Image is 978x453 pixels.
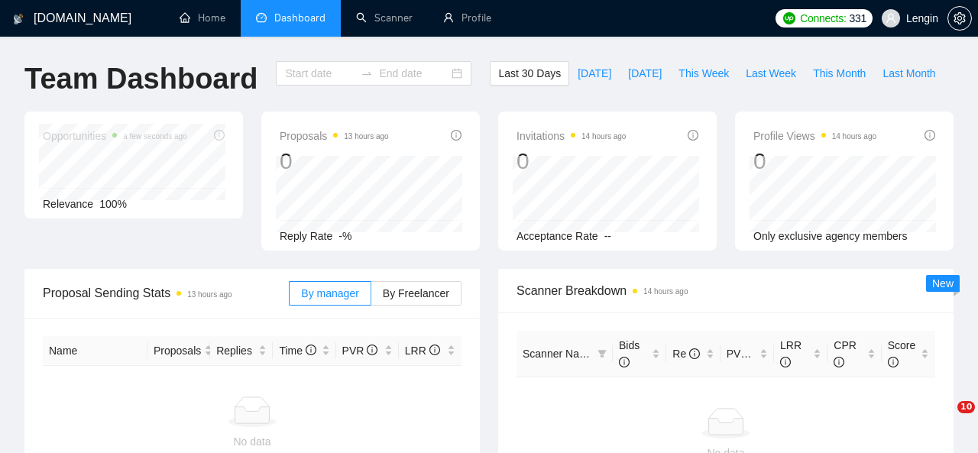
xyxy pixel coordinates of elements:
[274,11,325,24] span: Dashboard
[753,147,876,176] div: 0
[578,65,611,82] span: [DATE]
[154,342,201,359] span: Proposals
[517,127,626,145] span: Invitations
[597,349,607,358] span: filter
[43,336,147,366] th: Name
[581,132,626,141] time: 14 hours ago
[805,61,874,86] button: This Month
[523,348,594,360] span: Scanner Name
[751,348,762,359] span: info-circle
[753,230,908,242] span: Only exclusive agency members
[947,6,972,31] button: setting
[948,12,971,24] span: setting
[932,277,954,290] span: New
[338,230,351,242] span: -%
[216,342,255,359] span: Replies
[882,65,935,82] span: Last Month
[367,345,377,355] span: info-circle
[746,65,796,82] span: Last Week
[24,61,257,97] h1: Team Dashboard
[285,65,355,82] input: Start date
[517,230,598,242] span: Acceptance Rate
[783,12,795,24] img: upwork-logo.png
[628,65,662,82] span: [DATE]
[874,61,944,86] button: Last Month
[619,339,640,368] span: Bids
[643,287,688,296] time: 14 hours ago
[800,10,846,27] span: Connects:
[888,339,916,368] span: Score
[147,336,210,366] th: Proposals
[688,130,698,141] span: info-circle
[753,127,876,145] span: Profile Views
[834,339,857,368] span: CPR
[620,61,670,86] button: [DATE]
[926,401,963,438] iframe: Intercom live chat
[780,357,791,367] span: info-circle
[306,345,316,355] span: info-circle
[594,342,610,365] span: filter
[925,130,935,141] span: info-circle
[670,61,737,86] button: This Week
[689,348,700,359] span: info-circle
[678,65,729,82] span: This Week
[517,147,626,176] div: 0
[727,348,763,360] span: PVR
[361,67,373,79] span: to
[344,132,388,141] time: 13 hours ago
[210,336,273,366] th: Replies
[834,357,844,367] span: info-circle
[832,132,876,141] time: 14 hours ago
[429,345,440,355] span: info-circle
[13,7,24,31] img: logo
[886,13,896,24] span: user
[49,433,455,450] div: No data
[888,357,899,367] span: info-circle
[379,65,449,82] input: End date
[342,345,378,357] span: PVR
[99,198,127,210] span: 100%
[405,345,440,357] span: LRR
[957,401,975,413] span: 10
[604,230,611,242] span: --
[280,147,389,176] div: 0
[187,290,232,299] time: 13 hours ago
[517,281,935,300] span: Scanner Breakdown
[280,230,332,242] span: Reply Rate
[180,11,225,24] a: homeHome
[849,10,866,27] span: 331
[737,61,805,86] button: Last Week
[780,339,802,368] span: LRR
[43,198,93,210] span: Relevance
[947,12,972,24] a: setting
[383,287,449,299] span: By Freelancer
[619,357,630,367] span: info-circle
[569,61,620,86] button: [DATE]
[498,65,561,82] span: Last 30 Days
[256,12,267,23] span: dashboard
[443,11,491,24] a: userProfile
[813,65,866,82] span: This Month
[356,11,413,24] a: searchScanner
[280,127,389,145] span: Proposals
[672,348,700,360] span: Re
[361,67,373,79] span: swap-right
[301,287,358,299] span: By manager
[43,283,289,303] span: Proposal Sending Stats
[451,130,461,141] span: info-circle
[490,61,569,86] button: Last 30 Days
[279,345,316,357] span: Time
